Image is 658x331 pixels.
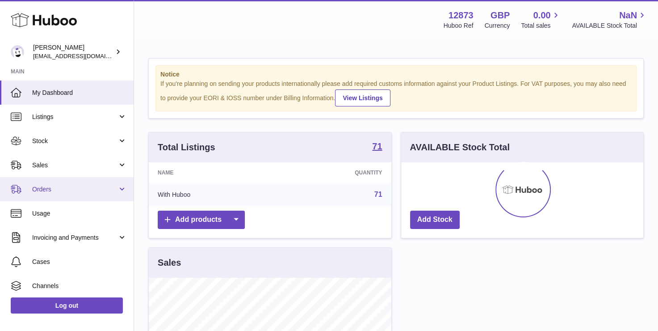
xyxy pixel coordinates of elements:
[158,211,245,229] a: Add products
[32,209,127,218] span: Usage
[572,9,647,30] a: NaN AVAILABLE Stock Total
[32,258,127,266] span: Cases
[277,162,391,183] th: Quantity
[372,142,382,153] a: 71
[485,21,510,30] div: Currency
[149,183,277,206] td: With Huboo
[32,282,127,290] span: Channels
[160,80,632,106] div: If you're planning on sending your products internationally please add required customs informati...
[32,89,127,97] span: My Dashboard
[374,191,382,198] a: 71
[11,45,24,59] img: tikhon.oleinikov@sleepandglow.com
[410,141,510,153] h3: AVAILABLE Stock Total
[32,137,117,145] span: Stock
[160,70,632,79] strong: Notice
[32,113,117,121] span: Listings
[32,233,117,242] span: Invoicing and Payments
[158,257,181,269] h3: Sales
[410,211,460,229] a: Add Stock
[372,142,382,151] strong: 71
[619,9,637,21] span: NaN
[521,9,561,30] a: 0.00 Total sales
[32,185,117,194] span: Orders
[11,297,123,314] a: Log out
[521,21,561,30] span: Total sales
[33,52,131,59] span: [EMAIL_ADDRESS][DOMAIN_NAME]
[572,21,647,30] span: AVAILABLE Stock Total
[335,89,390,106] a: View Listings
[448,9,474,21] strong: 12873
[158,141,215,153] h3: Total Listings
[533,9,551,21] span: 0.00
[32,161,117,170] span: Sales
[33,43,113,60] div: [PERSON_NAME]
[490,9,510,21] strong: GBP
[149,162,277,183] th: Name
[444,21,474,30] div: Huboo Ref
